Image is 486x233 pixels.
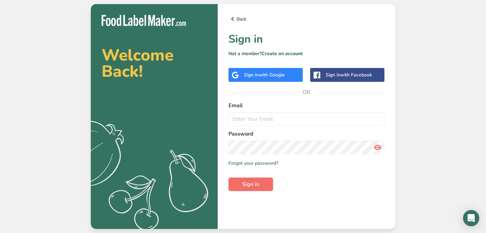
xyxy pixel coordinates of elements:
[102,15,186,26] img: Food Label Maker
[326,71,372,78] div: Sign in
[228,130,385,138] label: Password
[296,82,317,102] span: OR
[228,31,385,47] h1: Sign in
[259,72,285,78] span: with Google
[228,112,385,126] input: Enter Your Email
[340,72,372,78] span: with Facebook
[463,210,479,226] div: Open Intercom Messenger
[242,180,259,188] span: Sign in
[228,50,385,57] p: Not a member?
[228,101,385,110] label: Email
[244,71,285,78] div: Sign in
[228,160,278,167] a: Forgot your password?
[262,50,303,57] a: Create an account
[228,178,273,191] button: Sign in
[102,47,207,79] h2: Welcome Back!
[228,15,385,23] a: Back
